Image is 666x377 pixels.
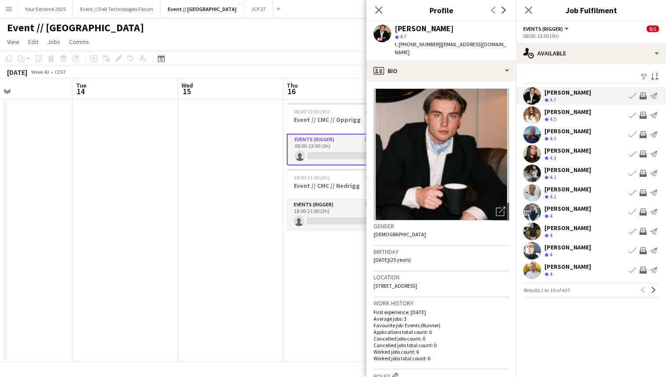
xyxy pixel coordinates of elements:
[523,287,570,293] span: Results 1 to 10 of 437
[523,26,570,32] button: Events (Rigger)
[550,174,556,180] span: 4.1
[287,103,385,165] app-job-card: 08:00-13:00 (5h)0/1Event // CMC // Opprigg1 RoleEvents (Rigger)0/108:00-13:00 (5h)
[395,25,454,33] div: [PERSON_NAME]
[550,135,556,142] span: 4.3
[366,108,378,115] span: 0/1
[544,243,591,251] div: [PERSON_NAME]
[374,335,509,342] p: Cancelled jobs count: 0
[287,116,385,124] h3: Event // CMC // Opprigg
[374,355,509,362] p: Worked jobs total count: 6
[374,248,509,256] h3: Birthday
[287,200,385,230] app-card-role: Events (Rigger)0/118:00-21:00 (3h)
[244,0,273,18] button: JCP 27
[374,256,411,263] span: [DATE] (25 years)
[366,174,378,181] span: 0/1
[374,342,509,348] p: Cancelled jobs total count: 0
[44,36,64,48] a: Jobs
[180,86,193,96] span: 15
[544,205,591,212] div: [PERSON_NAME]
[544,88,591,96] div: [PERSON_NAME]
[374,282,417,289] span: [STREET_ADDRESS]
[287,169,385,230] app-job-card: 18:00-21:00 (3h)0/1Event // CMC // Nedrigg1 RoleEvents (Rigger)0/118:00-21:00 (3h)
[516,43,666,64] div: Available
[492,203,509,220] div: Open photos pop-in
[374,222,509,230] h3: Gender
[523,26,563,32] span: Events (Rigger)
[366,124,378,131] span: 1 Role
[285,86,298,96] span: 16
[400,33,407,40] span: 4.7
[25,36,42,48] a: Edit
[374,231,426,238] span: [DEMOGRAPHIC_DATA]
[550,154,556,161] span: 4.3
[28,38,38,46] span: Edit
[374,309,509,315] p: First experience: [DATE]
[374,329,509,335] p: Applications total count: 6
[550,232,552,238] span: 4
[287,81,298,89] span: Thu
[374,322,509,329] p: Favourite job: Events (Runner)
[73,0,161,18] button: Event // Dell Technologies Forum
[647,26,659,32] span: 0/1
[550,116,556,122] span: 4.5
[550,96,556,103] span: 4.7
[550,193,556,200] span: 4.1
[287,134,385,165] app-card-role: Events (Rigger)0/108:00-13:00 (5h)
[366,4,516,16] h3: Profile
[374,299,509,307] h3: Work history
[395,41,506,55] span: | [EMAIL_ADDRESS][DOMAIN_NAME]
[18,0,73,18] button: Your Extreme 2025
[29,69,51,75] span: Week 42
[7,38,19,46] span: View
[69,38,89,46] span: Comms
[550,271,552,277] span: 4
[544,166,591,174] div: [PERSON_NAME]
[544,146,591,154] div: [PERSON_NAME]
[544,108,591,116] div: [PERSON_NAME]
[374,315,509,322] p: Average jobs: 3
[395,41,440,48] span: t. [PHONE_NUMBER]
[7,68,27,77] div: [DATE]
[366,60,516,81] div: Bio
[287,182,385,190] h3: Event // CMC // Nedrigg
[47,38,60,46] span: Jobs
[544,224,591,232] div: [PERSON_NAME]
[544,263,591,271] div: [PERSON_NAME]
[544,127,591,135] div: [PERSON_NAME]
[516,4,666,16] h3: Job Fulfilment
[374,88,509,220] img: Crew avatar or photo
[4,36,23,48] a: View
[66,36,92,48] a: Comms
[550,251,552,258] span: 4
[76,81,86,89] span: Tue
[55,69,66,75] div: CEST
[550,212,552,219] span: 4
[161,0,244,18] button: Event // [GEOGRAPHIC_DATA]
[366,190,378,197] span: 1 Role
[374,348,509,355] p: Worked jobs count: 6
[75,86,86,96] span: 14
[7,21,144,34] h1: Event // [GEOGRAPHIC_DATA]
[294,108,329,115] span: 08:00-13:00 (5h)
[544,185,591,193] div: [PERSON_NAME]
[523,33,659,39] div: 08:00-13:00 (5h)
[181,81,193,89] span: Wed
[294,174,329,181] span: 18:00-21:00 (3h)
[374,273,509,281] h3: Location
